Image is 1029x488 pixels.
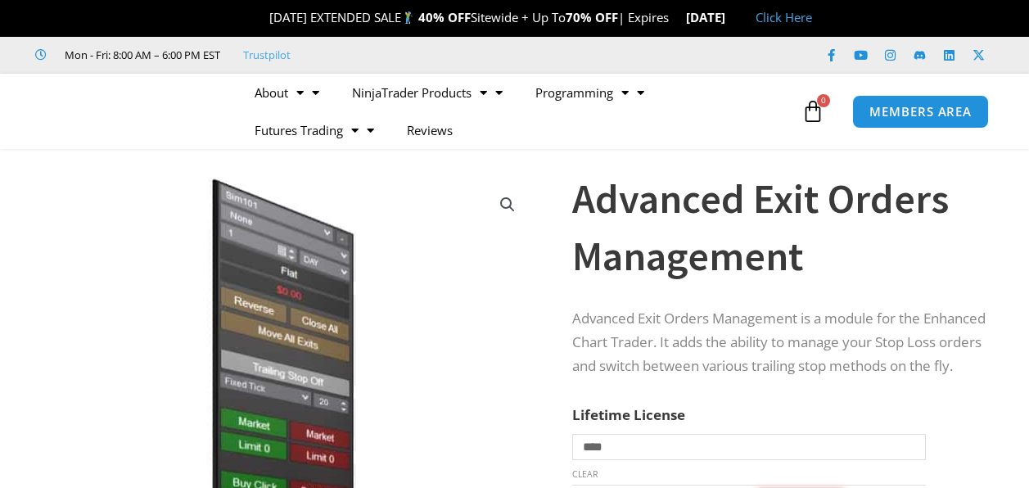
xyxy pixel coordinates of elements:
[572,307,988,378] p: Advanced Exit Orders Management is a module for the Enhanced Chart Trader. It adds the ability to...
[238,74,336,111] a: About
[252,9,686,25] span: [DATE] EXTENDED SALE Sitewide + Up To | Expires
[238,111,390,149] a: Futures Trading
[777,88,849,135] a: 0
[243,45,291,65] a: Trustpilot
[869,106,972,118] span: MEMBERS AREA
[418,9,471,25] strong: 40% OFF
[256,11,269,24] img: 🎉
[36,82,212,141] img: LogoAI | Affordable Indicators – NinjaTrader
[852,95,989,129] a: MEMBERS AREA
[493,190,522,219] a: View full-screen image gallery
[572,405,685,424] label: Lifetime License
[402,11,414,24] img: 🏌️‍♂️
[519,74,661,111] a: Programming
[238,74,798,149] nav: Menu
[686,9,739,25] strong: [DATE]
[572,468,598,480] a: Clear options
[670,11,682,24] img: ⌛
[336,74,519,111] a: NinjaTrader Products
[390,111,469,149] a: Reviews
[61,45,220,65] span: Mon - Fri: 8:00 AM – 6:00 PM EST
[756,9,812,25] a: Click Here
[817,94,830,107] span: 0
[726,11,738,24] img: 🏭
[566,9,618,25] strong: 70% OFF
[572,170,988,285] h1: Advanced Exit Orders Management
